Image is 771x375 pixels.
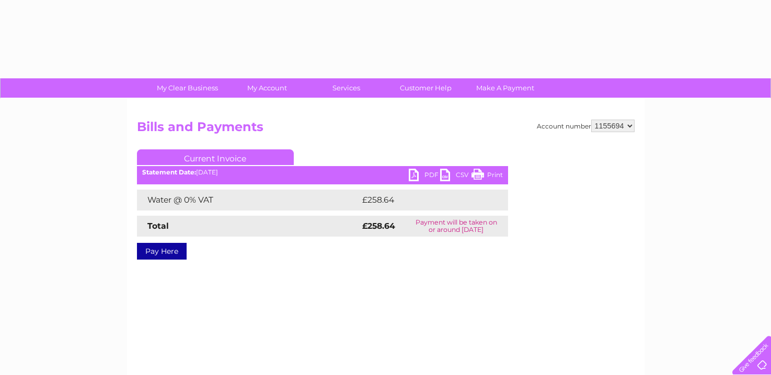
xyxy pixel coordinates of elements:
td: £258.64 [360,190,490,210]
h2: Bills and Payments [137,120,635,139]
strong: £258.64 [362,221,395,231]
a: Print [471,169,503,184]
div: Account number [537,120,635,132]
td: Payment will be taken on or around [DATE] [405,216,508,237]
a: My Account [224,78,310,98]
a: Make A Payment [462,78,548,98]
div: [DATE] [137,169,508,176]
a: CSV [440,169,471,184]
a: Customer Help [383,78,469,98]
a: Current Invoice [137,149,294,165]
strong: Total [147,221,169,231]
a: Services [303,78,389,98]
a: PDF [409,169,440,184]
a: My Clear Business [144,78,231,98]
td: Water @ 0% VAT [137,190,360,210]
b: Statement Date: [142,168,196,176]
a: Pay Here [137,243,187,260]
